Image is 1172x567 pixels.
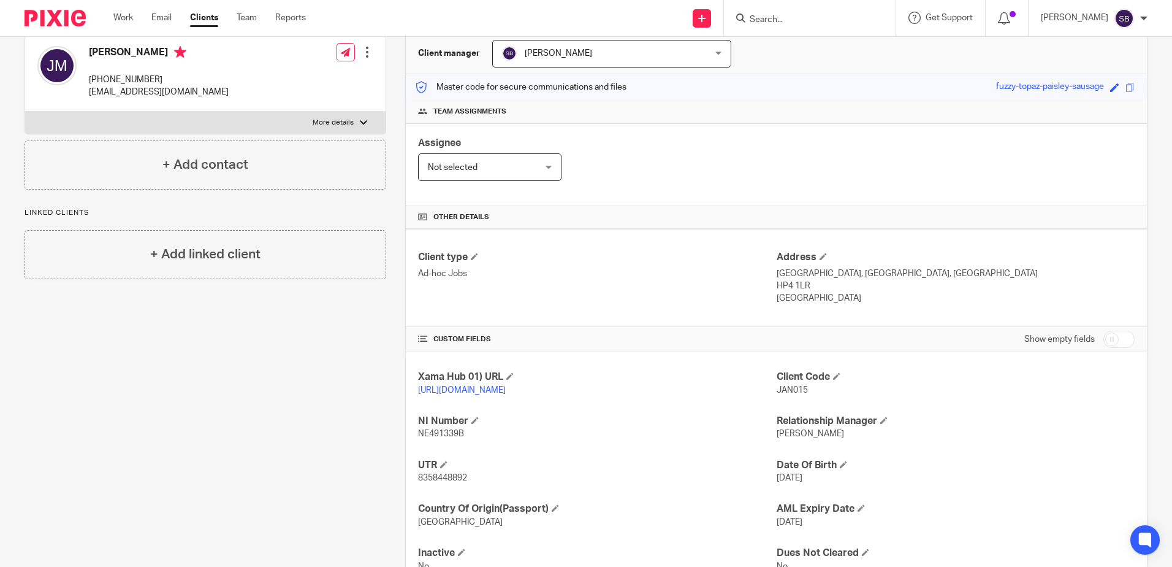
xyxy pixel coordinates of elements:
[190,12,218,24] a: Clients
[113,12,133,24] a: Work
[418,386,506,395] a: [URL][DOMAIN_NAME]
[418,474,467,482] span: 8358448892
[777,547,1135,560] h4: Dues Not Cleared
[502,46,517,61] img: svg%3E
[415,81,626,93] p: Master code for secure communications and files
[433,107,506,117] span: Team assignments
[777,386,808,395] span: JAN015
[25,208,386,218] p: Linked clients
[89,46,229,61] h4: [PERSON_NAME]
[418,268,776,280] p: Ad-hoc Jobs
[777,251,1135,264] h4: Address
[275,12,306,24] a: Reports
[418,251,776,264] h4: Client type
[418,47,480,60] h3: Client manager
[777,430,844,438] span: [PERSON_NAME]
[237,12,257,24] a: Team
[996,80,1104,94] div: fuzzy-topaz-paisley-sausage
[313,118,354,128] p: More details
[418,371,776,384] h4: Xama Hub 01) URL
[162,155,248,174] h4: + Add contact
[777,415,1135,428] h4: Relationship Manager
[418,503,776,515] h4: Country Of Origin(Passport)
[428,163,478,172] span: Not selected
[748,15,859,26] input: Search
[174,46,186,58] i: Primary
[418,415,776,428] h4: NI Number
[25,10,86,26] img: Pixie
[926,13,973,22] span: Get Support
[151,12,172,24] a: Email
[418,334,776,344] h4: CUSTOM FIELDS
[418,459,776,472] h4: UTR
[418,430,464,438] span: NE491339B
[89,74,229,86] p: [PHONE_NUMBER]
[525,49,592,58] span: [PERSON_NAME]
[777,280,1135,292] p: HP4 1LR
[777,474,802,482] span: [DATE]
[150,245,261,264] h4: + Add linked client
[777,268,1135,280] p: [GEOGRAPHIC_DATA], [GEOGRAPHIC_DATA], [GEOGRAPHIC_DATA]
[418,547,776,560] h4: Inactive
[433,212,489,222] span: Other details
[777,503,1135,515] h4: AML Expiry Date
[1024,333,1095,345] label: Show empty fields
[777,371,1135,384] h4: Client Code
[777,292,1135,304] p: [GEOGRAPHIC_DATA]
[1114,9,1134,28] img: svg%3E
[89,86,229,98] p: [EMAIL_ADDRESS][DOMAIN_NAME]
[37,46,77,85] img: svg%3E
[418,518,503,526] span: [GEOGRAPHIC_DATA]
[1041,12,1108,24] p: [PERSON_NAME]
[777,518,802,526] span: [DATE]
[418,138,461,148] span: Assignee
[777,459,1135,472] h4: Date Of Birth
